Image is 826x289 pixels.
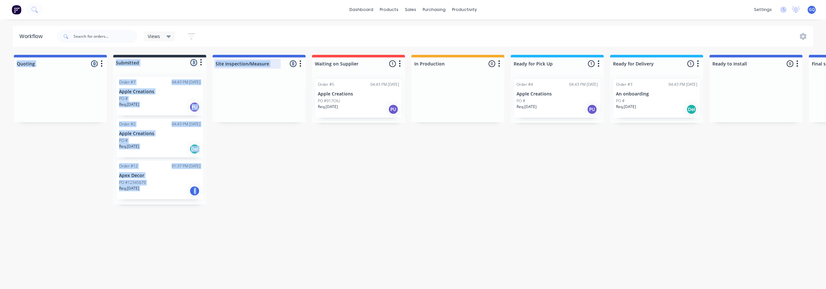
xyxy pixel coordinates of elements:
[514,79,600,118] div: Order #404:43 PM [DATE]Apple CreationsPO #Req.[DATE]PU
[12,5,21,15] img: Factory
[751,5,775,15] div: settings
[119,180,146,185] p: PO #12345679
[119,185,139,191] p: Req. [DATE]
[318,98,340,104] p: PO #917OIU
[616,104,636,110] p: Req. [DATE]
[370,82,399,87] div: 04:43 PM [DATE]
[119,173,200,178] p: Apex Decor
[172,121,200,127] div: 04:43 PM [DATE]
[616,98,625,104] p: PO #
[19,33,46,40] div: Workflow
[402,5,419,15] div: sales
[318,104,338,110] p: Req. [DATE]
[587,104,597,115] div: PU
[809,7,815,13] span: GQ
[119,144,139,149] p: Req. [DATE]
[116,161,203,199] div: Order #1201:37 PM [DATE]Apex DecorPO #12345679Req.[DATE]I
[119,131,200,136] p: Apple Creations
[74,30,137,43] input: Search for orders...
[189,186,200,196] div: I
[669,82,697,87] div: 04:43 PM [DATE]
[686,104,697,115] div: Del
[119,89,200,95] p: Apple Creations
[119,102,139,107] p: Req. [DATE]
[569,82,598,87] div: 04:43 PM [DATE]
[377,5,402,15] div: products
[172,79,200,85] div: 04:43 PM [DATE]
[172,163,200,169] div: 01:37 PM [DATE]
[616,91,697,97] p: An onboarding
[148,33,160,40] span: Views
[119,79,136,85] div: Order #7
[346,5,377,15] a: dashboard
[318,91,399,97] p: Apple Creations
[419,5,449,15] div: purchasing
[318,82,334,87] div: Order #5
[517,91,598,97] p: Apple Creations
[517,82,533,87] div: Order #4
[119,96,128,102] p: PO #
[616,82,632,87] div: Order #3
[517,98,525,104] p: PO #
[189,102,200,112] div: PU
[449,5,480,15] div: productivity
[119,138,128,144] p: PO #
[116,119,203,157] div: Order #204:43 PM [DATE]Apple CreationsPO #Req.[DATE]Del
[116,77,203,115] div: Order #704:43 PM [DATE]Apple CreationsPO #Req.[DATE]PU
[119,163,138,169] div: Order #12
[189,144,200,154] div: Del
[315,79,402,118] div: Order #504:43 PM [DATE]Apple CreationsPO #917OIUReq.[DATE]PU
[517,104,537,110] p: Req. [DATE]
[388,104,398,115] div: PU
[119,121,136,127] div: Order #2
[613,79,700,118] div: Order #304:43 PM [DATE]An onboardingPO #Req.[DATE]Del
